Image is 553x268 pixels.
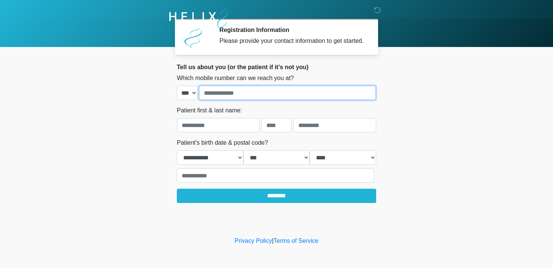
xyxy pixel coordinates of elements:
[273,238,318,244] a: Terms of Service
[177,64,376,71] h2: Tell us about you (or the patient if it's not you)
[235,238,272,244] a: Privacy Policy
[177,138,268,147] label: Patient's birth date & postal code?
[177,74,294,83] label: Which mobile number can we reach you at?
[169,6,281,32] img: Helix Biowellness Logo
[272,238,273,244] a: |
[219,36,365,45] div: Please provide your contact information to get started.
[177,106,242,115] label: Patient first & last name:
